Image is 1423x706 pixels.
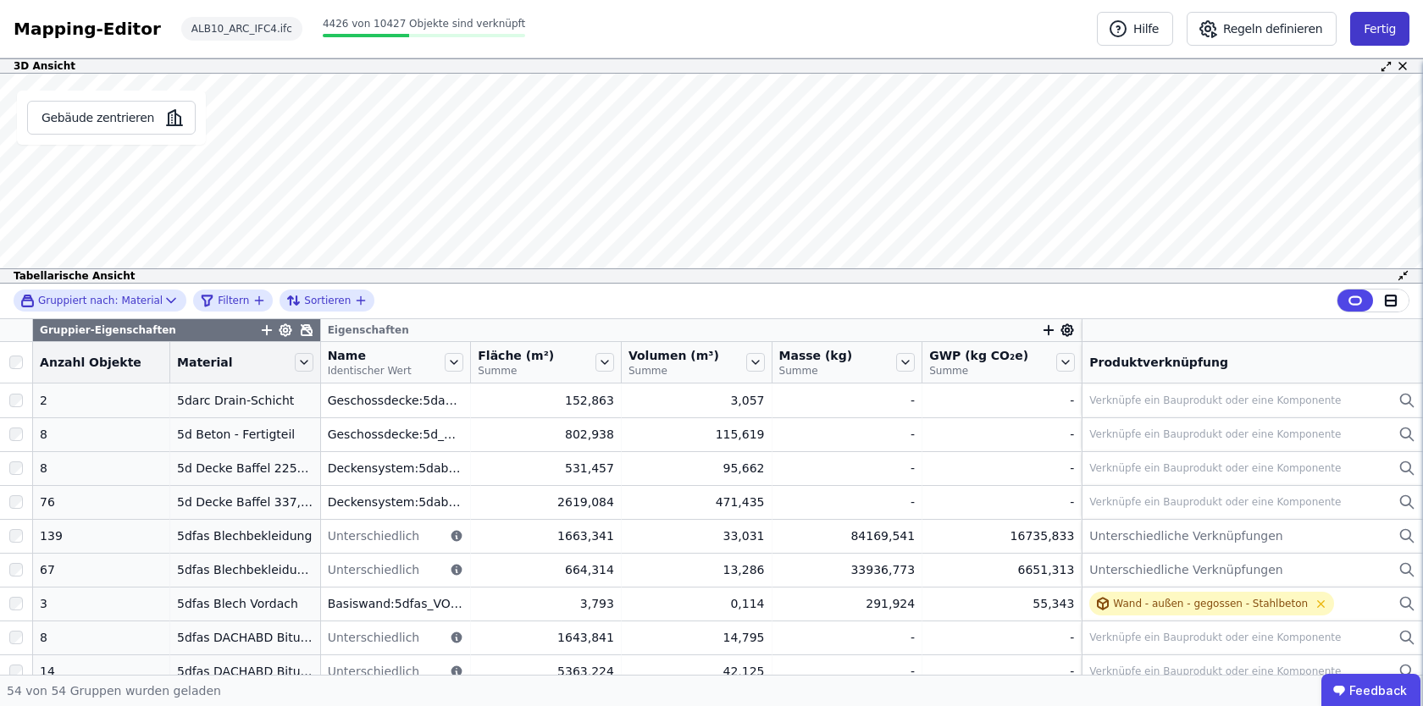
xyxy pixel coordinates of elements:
div: 84169,541 [779,527,916,544]
div: 14 [40,663,163,680]
span: Unterschiedliche Verknüpfungen [1089,561,1282,578]
span: Material [177,354,233,371]
span: Volumen (m³) [628,347,719,364]
div: 3 [40,595,163,612]
div: 8 [40,426,163,443]
div: 115,619 [628,426,765,443]
div: 5darc Drain-Schicht [177,392,313,409]
div: 8 [40,460,163,477]
span: Unterschiedlich [328,629,420,646]
div: 6651,313 [929,561,1074,578]
span: Filtern [218,294,249,307]
div: 139 [40,527,163,544]
div: Wand - außen - gegossen - Stahlbeton [1113,597,1308,610]
div: 2619,084 [478,494,614,510]
div: 95,662 [628,460,765,477]
div: 152,863 [478,392,614,409]
div: 5d Decke Baffel 225mm 3.OG [177,460,313,477]
div: - [779,426,916,443]
div: - [929,392,1074,409]
div: - [779,392,916,409]
div: 3,057 [628,392,765,409]
div: Verknüpfe ein Bauprodukt oder eine Komponente [1089,631,1341,644]
div: 5363,224 [478,663,614,680]
div: 291,924 [779,595,916,612]
div: Geschossdecke:5d_Radweg [328,426,464,443]
span: Sortieren [304,294,351,307]
div: 76 [40,494,163,510]
div: Verknüpfe ein Bauprodukt oder eine Komponente [1089,427,1341,441]
div: 1663,341 [478,527,614,544]
div: - [929,460,1074,477]
span: Name [328,347,412,364]
div: Verknüpfe ein Bauprodukt oder eine Komponente [1089,495,1341,509]
div: 1643,841 [478,629,614,646]
div: - [929,426,1074,443]
div: - [929,629,1074,646]
button: Sortieren [286,290,368,311]
div: - [779,629,916,646]
span: Tabellarische Ansicht [14,269,135,283]
div: Produktverknüpfung [1089,354,1416,371]
span: Unterschiedliche Verknüpfungen [1089,527,1282,544]
button: Regeln definieren [1187,12,1337,46]
div: - [779,460,916,477]
div: 5dfas Blech Vordach [177,595,313,612]
div: 5dfas Blechbekleidung [177,527,313,544]
div: - [779,494,916,510]
div: Deckensystem:5dab ME Decke-Lamellendecke h=25,5cm a=22,5cm [328,460,464,477]
div: 33936,773 [779,561,916,578]
div: 664,314 [478,561,614,578]
button: Hilfe [1097,12,1173,46]
div: Verknüpfe ein Bauprodukt oder eine Komponente [1089,665,1341,678]
div: 8 [40,629,163,646]
div: Deckensystem:5dab ME Decke-Lamellendecke h=25,5cm a=33,75cm [328,494,464,510]
span: GWP (kg CO₂e) [929,347,1028,364]
div: 5dfas DACHABD Bitumen 2.Lage [177,663,313,680]
div: 802,938 [478,426,614,443]
span: 4426 von 10427 Objekte sind verknüpft [323,18,525,30]
div: 0,114 [628,595,765,612]
div: 5d Beton - Fertigteil [177,426,313,443]
div: 67 [40,561,163,578]
span: Identischer Wert [328,364,412,378]
div: Mapping-Editor [14,17,161,41]
div: Material [20,294,163,308]
div: 33,031 [628,527,765,544]
span: Summe [478,364,554,378]
span: Anzahl Objekte [40,354,141,371]
div: 531,457 [478,460,614,477]
span: Unterschiedlich [328,527,420,544]
div: 5dfas Blechbekleidung Horizontalpaneel [177,561,313,578]
div: 14,795 [628,629,765,646]
span: Unterschiedlich [328,561,420,578]
span: Unterschiedlich [328,663,420,680]
span: Masse (kg) [779,347,853,364]
div: 42,125 [628,663,765,680]
span: Fläche (m²) [478,347,554,364]
span: Eigenschaften [328,323,409,337]
div: ALB10_ARC_IFC4.ifc [181,17,302,41]
button: Gebäude zentrieren [27,101,196,135]
div: - [929,494,1074,510]
div: - [779,663,916,680]
div: 471,435 [628,494,765,510]
div: Basiswand:5dfas_VORDACH HOF [328,595,464,612]
div: 16735,833 [929,527,1074,544]
span: Gruppiert nach: [38,294,118,307]
span: Summe [628,364,719,378]
div: Verknüpfe ein Bauprodukt oder eine Komponente [1089,394,1341,407]
button: filter_by [200,290,266,311]
div: 2 [40,392,163,409]
span: Summe [779,364,853,378]
div: 55,343 [929,595,1074,612]
span: 3D Ansicht [14,59,75,73]
div: 13,286 [628,561,765,578]
span: Gruppier-Eigenschaften [40,323,176,337]
div: Geschossdecke:5dab Bodenbelag 13cm [328,392,464,409]
div: 5d Decke Baffel 337,5mm RG [177,494,313,510]
div: - [929,663,1074,680]
button: Fertig [1350,12,1409,46]
div: Verknüpfe ein Bauprodukt oder eine Komponente [1089,461,1341,475]
div: 3,793 [478,595,614,612]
